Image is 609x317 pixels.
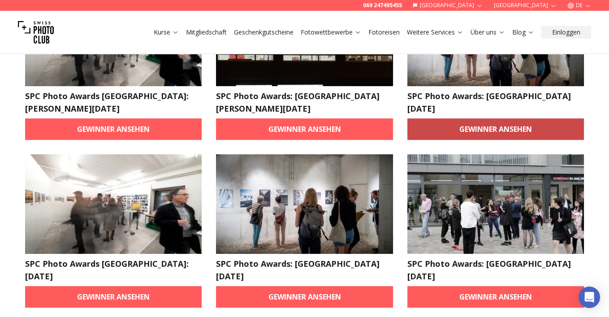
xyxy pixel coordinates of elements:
h2: SPC Photo Awards: [GEOGRAPHIC_DATA] [DATE] [407,257,584,282]
button: Fotowettbewerbe [297,26,365,39]
a: Fotoreisen [368,28,400,37]
button: Einloggen [541,26,591,39]
a: Über uns [471,28,505,37]
a: Weitere Services [407,28,463,37]
h2: SPC Photo Awards [GEOGRAPHIC_DATA]: [PERSON_NAME][DATE] [25,90,202,115]
h2: SPC Photo Awards: [GEOGRAPHIC_DATA] [DATE] [407,90,584,115]
button: Über uns [467,26,509,39]
h2: SPC Photo Awards [GEOGRAPHIC_DATA]: [DATE] [25,257,202,282]
button: Geschenkgutscheine [230,26,297,39]
a: Gewinner ansehen [407,118,584,140]
a: 069 247495455 [363,2,402,9]
h2: SPC Photo Awards: [GEOGRAPHIC_DATA] [PERSON_NAME][DATE] [216,90,393,115]
button: Weitere Services [403,26,467,39]
a: Gewinner ansehen [216,286,393,308]
a: Fotowettbewerbe [301,28,361,37]
a: Gewinner ansehen [25,118,202,140]
button: Kurse [150,26,182,39]
a: Geschenkgutscheine [234,28,294,37]
a: Mitgliedschaft [186,28,227,37]
button: Mitgliedschaft [182,26,230,39]
h2: SPC Photo Awards: [GEOGRAPHIC_DATA] [DATE] [216,257,393,282]
button: Fotoreisen [365,26,403,39]
a: Blog [512,28,534,37]
a: Gewinner ansehen [216,118,393,140]
img: SPC Photo Awards Zürich: Dezember 2024 [25,154,202,254]
button: Blog [509,26,538,39]
img: Swiss photo club [18,14,54,50]
img: SPC Photo Awards: BERLIN November 2024 [407,154,584,254]
div: Open Intercom Messenger [579,287,600,308]
a: Gewinner ansehen [407,286,584,308]
a: Kurse [154,28,179,37]
a: Gewinner ansehen [25,286,202,308]
img: SPC Photo Awards: STUTTGART November 2024 [216,154,393,254]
